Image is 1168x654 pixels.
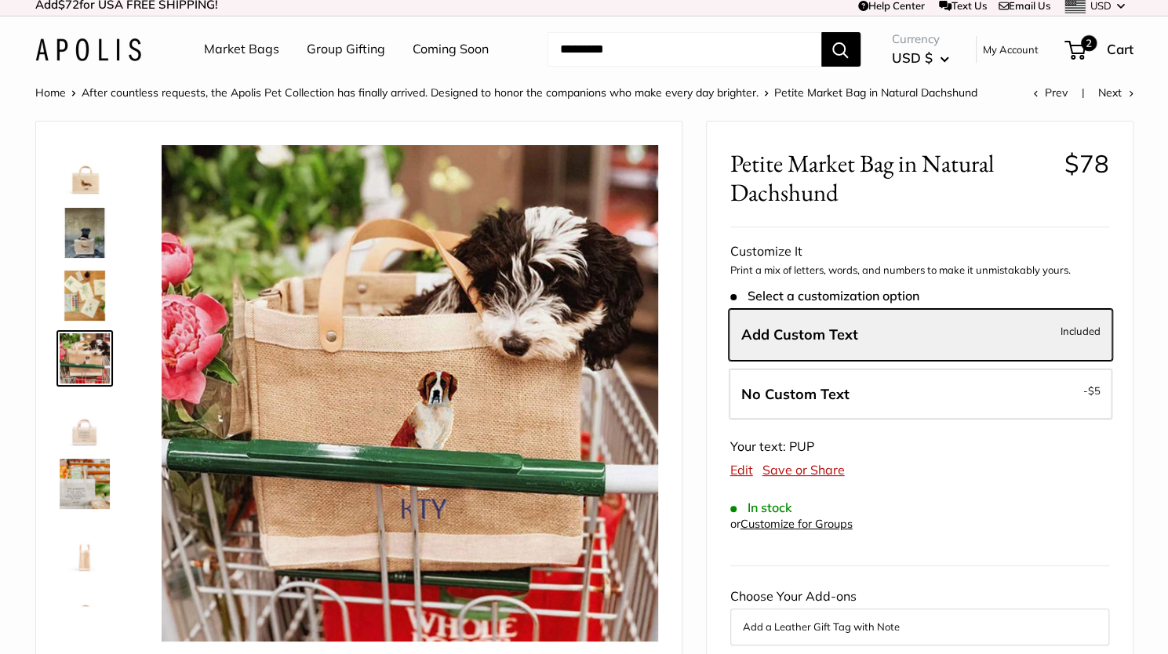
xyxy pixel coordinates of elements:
span: Cart [1107,41,1133,57]
span: Petite Market Bag in Natural Dachshund [730,149,1053,207]
div: or [730,514,853,535]
img: Petite Market Bag in Natural Dachshund [60,145,110,195]
a: Coming Soon [413,38,489,61]
span: USD $ [892,49,933,66]
img: Petite Market Bag in Natural Dachshund [60,333,110,383]
a: Prev [1033,85,1068,100]
span: Included [1061,322,1101,340]
img: description_Elevated any trip to the market [60,459,110,509]
a: Customize for Groups [740,517,853,531]
input: Search... [548,32,821,67]
a: Home [35,85,66,100]
img: Apolis [35,38,141,61]
span: In stock [730,500,792,515]
img: Petite Market Bag in Natural Dachshund [60,208,110,258]
a: Petite Market Bag in Natural Dachshund [56,142,113,198]
div: Choose Your Add-ons [730,585,1109,645]
label: Leave Blank [729,369,1112,420]
a: Edit [730,462,753,478]
a: description_Seal of authenticity printed on the backside of every bag. [56,393,113,449]
button: Add a Leather Gift Tag with Note [743,617,1097,636]
span: Petite Market Bag in Natural Dachshund [774,85,977,100]
a: Next [1098,85,1133,100]
a: My Account [983,40,1039,59]
a: Group Gifting [307,38,385,61]
button: USD $ [892,45,949,71]
a: Petite Market Bag in Natural Dachshund [56,330,113,387]
a: 2 Cart [1066,37,1133,62]
span: No Custom Text [741,385,850,403]
a: description_Side view of the Petite Market Bag [56,518,113,575]
a: Market Bags [204,38,279,61]
a: Petite Market Bag in Natural Dachshund [56,205,113,261]
img: description_Side view of the Petite Market Bag [60,521,110,572]
span: Select a customization option [730,289,919,303]
span: Your text: PUP [730,438,814,454]
img: description_The artist's desk in Ventura CA [60,271,110,321]
a: After countless requests, the Apolis Pet Collection has finally arrived. Designed to honor the co... [82,85,759,100]
label: Add Custom Text [729,309,1112,361]
img: Petite Market Bag in Natural Dachshund [162,145,658,641]
span: 2 [1080,35,1096,51]
span: $5 [1088,384,1101,397]
p: Print a mix of letters, words, and numbers to make it unmistakably yours. [730,263,1109,278]
span: $78 [1064,148,1109,179]
span: Currency [892,28,949,50]
div: Customize It [730,240,1109,263]
span: Add Custom Text [741,325,858,343]
img: description_Seal of authenticity printed on the backside of every bag. [60,396,110,446]
button: Search [821,32,861,67]
a: description_The artist's desk in Ventura CA [56,267,113,324]
a: Save or Share [762,462,845,478]
a: Petite Market Bag in Natural Dachshund [56,581,113,638]
nav: Breadcrumb [35,82,977,103]
img: Petite Market Bag in Natural Dachshund [60,584,110,634]
a: description_Elevated any trip to the market [56,456,113,512]
span: - [1083,381,1101,400]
